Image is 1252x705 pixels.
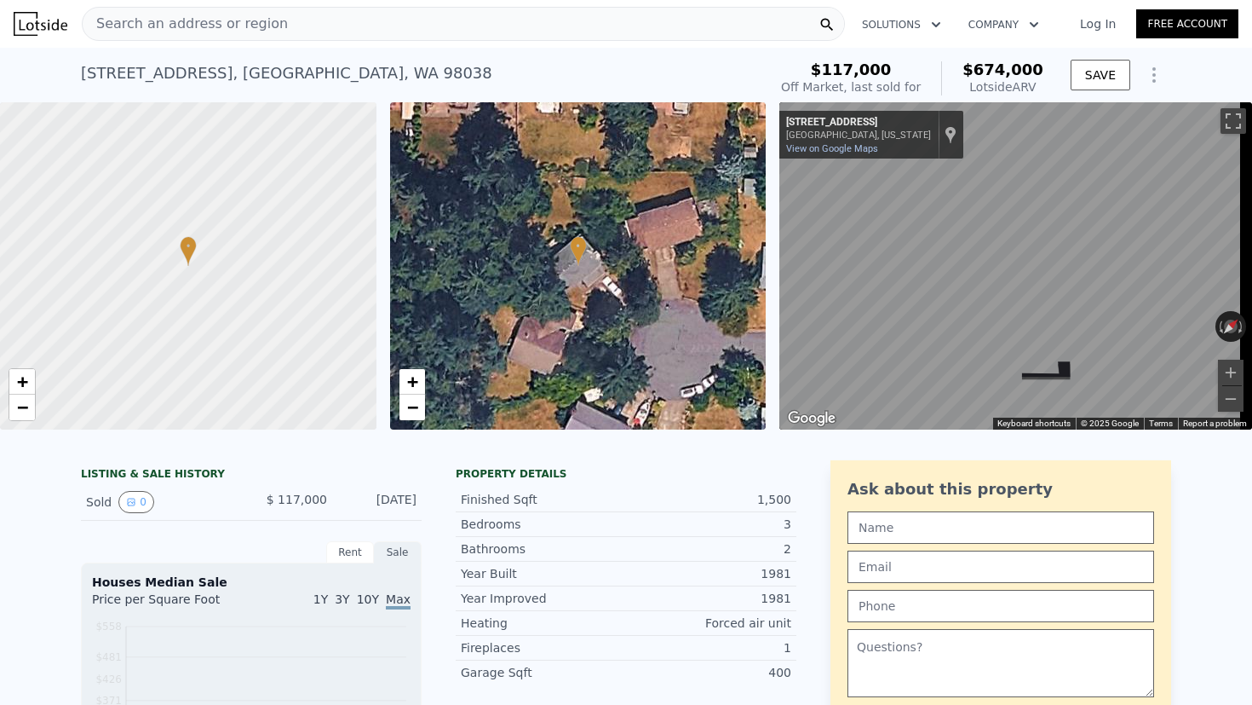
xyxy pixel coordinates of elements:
div: Price per Square Foot [92,591,251,618]
div: Rent [326,541,374,563]
button: Reset the view [1215,311,1246,342]
div: 1981 [626,590,791,607]
div: Fireplaces [461,639,626,656]
span: © 2025 Google [1081,419,1139,428]
span: 1Y [313,592,328,606]
div: Sale [374,541,422,563]
a: Free Account [1136,9,1238,38]
div: Year Built [461,565,626,582]
div: • [570,236,587,266]
div: LISTING & SALE HISTORY [81,467,422,484]
a: View on Google Maps [786,143,878,154]
div: Heating [461,615,626,632]
button: SAVE [1071,60,1130,90]
span: $117,000 [811,61,892,78]
div: 400 [626,664,791,681]
span: • [570,239,587,254]
div: Sold [86,491,238,513]
a: Show location on map [945,125,956,144]
img: Lotside [14,12,67,36]
img: Google [784,407,840,430]
div: 3 [626,516,791,533]
div: [STREET_ADDRESS] [786,116,931,130]
div: Lotside ARV [962,78,1043,95]
a: Zoom out [399,395,425,420]
span: + [406,371,417,392]
span: − [406,396,417,418]
div: Map [779,102,1252,430]
button: Rotate counterclockwise [1215,311,1225,342]
button: Keyboard shortcuts [997,418,1071,430]
div: Property details [456,467,796,481]
div: Street View [779,102,1252,430]
path: Go East, SE 265 St [992,352,1118,392]
div: [DATE] [341,491,416,513]
div: 1 [626,639,791,656]
tspan: $426 [95,673,122,685]
div: Bathrooms [461,540,626,558]
input: Phone [847,590,1154,622]
a: Zoom in [399,369,425,395]
button: Toggle fullscreen view [1220,108,1246,134]
div: Garage Sqft [461,664,626,681]
div: Houses Median Sale [92,574,411,591]
span: 3Y [335,592,349,606]
span: Max [386,592,411,610]
div: Finished Sqft [461,491,626,508]
input: Name [847,511,1154,544]
div: Year Improved [461,590,626,607]
span: − [17,396,28,418]
a: Report a problem [1183,419,1247,428]
tspan: $558 [95,621,122,633]
div: Ask about this property [847,477,1154,501]
button: Zoom in [1218,360,1243,385]
div: Bedrooms [461,516,626,533]
div: • [180,236,197,266]
span: $ 117,000 [267,493,327,506]
input: Email [847,551,1154,583]
div: Forced air unit [626,615,791,632]
a: Terms (opens in new tab) [1149,419,1173,428]
div: Off Market, last sold for [781,78,921,95]
span: + [17,371,28,392]
button: Rotate clockwise [1238,311,1247,342]
button: Company [955,9,1053,40]
span: • [180,239,197,254]
div: [STREET_ADDRESS] , [GEOGRAPHIC_DATA] , WA 98038 [81,61,492,85]
tspan: $481 [95,651,122,663]
button: View historical data [118,491,154,513]
button: Zoom out [1218,386,1243,412]
a: Zoom out [9,395,35,420]
div: 2 [626,540,791,558]
a: Open this area in Google Maps (opens a new window) [784,407,840,430]
span: 10Y [357,592,379,606]
button: Show Options [1137,58,1171,92]
a: Zoom in [9,369,35,395]
span: Search an address or region [83,14,288,34]
span: $674,000 [962,61,1043,78]
div: 1,500 [626,491,791,508]
div: [GEOGRAPHIC_DATA], [US_STATE] [786,130,931,141]
a: Log In [1060,15,1136,32]
button: Solutions [848,9,955,40]
div: 1981 [626,565,791,582]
